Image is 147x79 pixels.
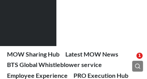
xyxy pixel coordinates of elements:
[65,50,118,58] a: Latest MOW News
[7,50,59,58] a: MOW Sharing Hub
[7,72,68,79] a: Employee Experience
[121,53,139,71] iframe: Intercom live chat
[73,72,128,79] a: PRO Execution Hub
[136,53,143,59] span: 1
[7,61,102,68] a: BTS Global Whistleblower service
